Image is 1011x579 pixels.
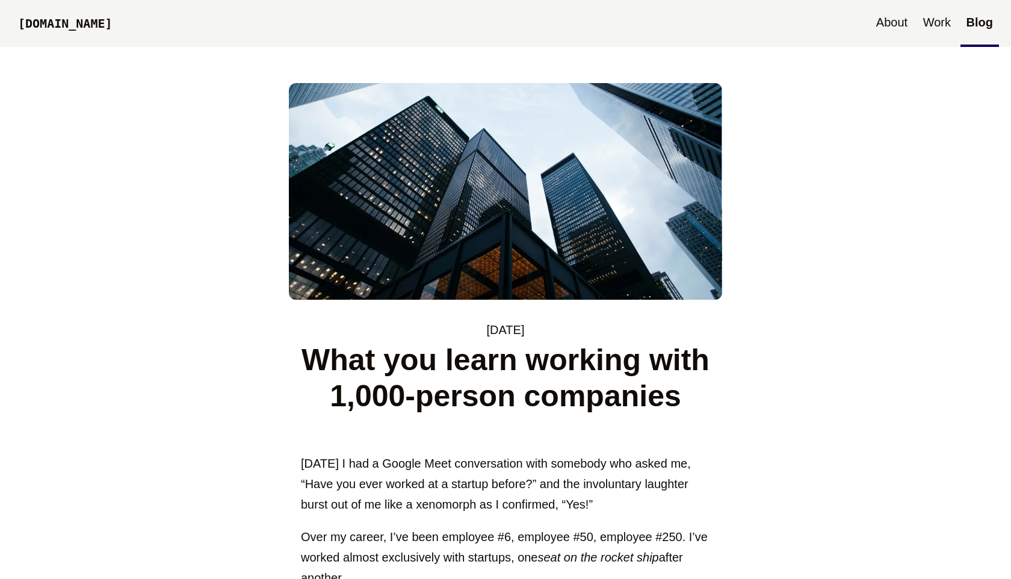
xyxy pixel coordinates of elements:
[12,4,119,45] a: [DOMAIN_NAME]
[301,342,710,414] h1: What you learn working with 1,000-person companies
[487,323,525,336] time: [DATE]
[538,551,659,564] em: seat on the rocket ship
[301,453,710,515] p: [DATE] I had a Google Meet conversation with somebody who asked me, “Have you ever worked at a st...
